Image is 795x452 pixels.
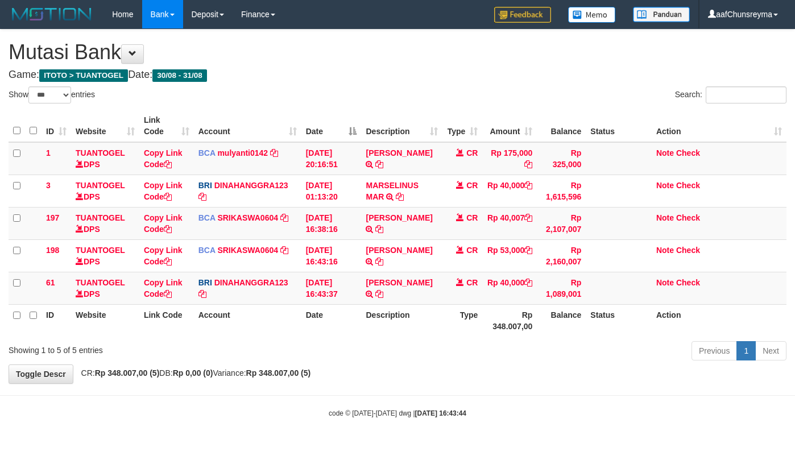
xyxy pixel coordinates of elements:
span: BRI [198,181,212,190]
td: Rp 1,615,596 [537,175,586,207]
a: mulyanti0142 [217,148,268,157]
a: Copy JAJA JAHURI to clipboard [375,160,383,169]
th: Balance [537,304,586,337]
label: Search: [675,86,786,103]
th: Balance [537,110,586,142]
a: Copy mulyanti0142 to clipboard [270,148,278,157]
a: Copy Link Code [144,278,183,298]
th: Website: activate to sort column ascending [71,110,139,142]
strong: Rp 348.007,00 (5) [95,368,160,378]
img: MOTION_logo.png [9,6,95,23]
span: BCA [198,213,216,222]
td: [DATE] 20:16:51 [301,142,362,175]
th: Date [301,304,362,337]
th: Type: activate to sort column ascending [442,110,482,142]
td: Rp 1,089,001 [537,272,586,304]
a: Copy Link Code [144,148,183,169]
a: Note [656,148,674,157]
th: Website [71,304,139,337]
input: Search: [706,86,786,103]
a: Check [676,278,700,287]
a: Note [656,213,674,222]
span: 198 [46,246,59,255]
a: Copy Link Code [144,213,183,234]
td: [DATE] 16:38:16 [301,207,362,239]
a: Copy Link Code [144,246,183,266]
th: Action: activate to sort column ascending [652,110,786,142]
a: TUANTOGEL [76,213,125,222]
th: Status [586,304,652,337]
a: DINAHANGGRA123 [214,181,288,190]
a: Note [656,278,674,287]
th: Link Code: activate to sort column ascending [139,110,194,142]
a: DINAHANGGRA123 [214,278,288,287]
strong: Rp 348.007,00 (5) [246,368,311,378]
th: Link Code [139,304,194,337]
td: Rp 40,000 [482,272,537,304]
h1: Mutasi Bank [9,41,786,64]
span: BRI [198,278,212,287]
a: [PERSON_NAME] [366,213,432,222]
td: [DATE] 16:43:16 [301,239,362,272]
a: Previous [692,341,737,360]
span: 3 [46,181,51,190]
td: Rp 2,160,007 [537,239,586,272]
td: DPS [71,175,139,207]
span: CR [466,181,478,190]
a: Copy TAOFIK HIDAY to clipboard [375,257,383,266]
a: Copy SRIKASWA0604 to clipboard [280,246,288,255]
span: BCA [198,246,216,255]
a: Copy Rp 53,000 to clipboard [524,246,532,255]
h4: Game: Date: [9,69,786,81]
td: Rp 53,000 [482,239,537,272]
th: Rp 348.007,00 [482,304,537,337]
a: 1 [736,341,756,360]
td: [DATE] 16:43:37 [301,272,362,304]
td: DPS [71,207,139,239]
a: Toggle Descr [9,364,73,384]
td: Rp 175,000 [482,142,537,175]
span: BCA [198,148,216,157]
a: Next [755,341,786,360]
strong: [DATE] 16:43:44 [415,409,466,417]
strong: Rp 0,00 (0) [173,368,213,378]
label: Show entries [9,86,95,103]
a: SRIKASWA0604 [217,246,278,255]
td: DPS [71,272,139,304]
img: panduan.png [633,7,690,22]
a: SRIKASWA0604 [217,213,278,222]
span: 61 [46,278,55,287]
a: TUANTOGEL [76,148,125,157]
a: Copy Rp 40,000 to clipboard [524,278,532,287]
th: Date: activate to sort column descending [301,110,362,142]
div: Showing 1 to 5 of 5 entries [9,340,323,356]
span: ITOTO > TUANTOGEL [39,69,128,82]
a: Copy DINAHANGGRA123 to clipboard [198,192,206,201]
select: Showentries [28,86,71,103]
span: CR [466,246,478,255]
a: Check [676,181,700,190]
img: Feedback.jpg [494,7,551,23]
a: TUANTOGEL [76,246,125,255]
td: Rp 40,000 [482,175,537,207]
td: DPS [71,142,139,175]
span: CR [466,278,478,287]
a: [PERSON_NAME] [366,278,432,287]
span: 1 [46,148,51,157]
td: Rp 325,000 [537,142,586,175]
span: CR: DB: Variance: [76,368,311,378]
th: Description: activate to sort column ascending [361,110,442,142]
a: Check [676,213,700,222]
a: TUANTOGEL [76,278,125,287]
th: Account [194,304,301,337]
th: Type [442,304,482,337]
span: 197 [46,213,59,222]
a: Copy DINAHANGGRA123 to clipboard [198,289,206,298]
a: Copy SRIKASWA0604 to clipboard [280,213,288,222]
a: Check [676,148,700,157]
th: Amount: activate to sort column ascending [482,110,537,142]
th: Description [361,304,442,337]
th: Status [586,110,652,142]
a: Note [656,246,674,255]
span: CR [466,213,478,222]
